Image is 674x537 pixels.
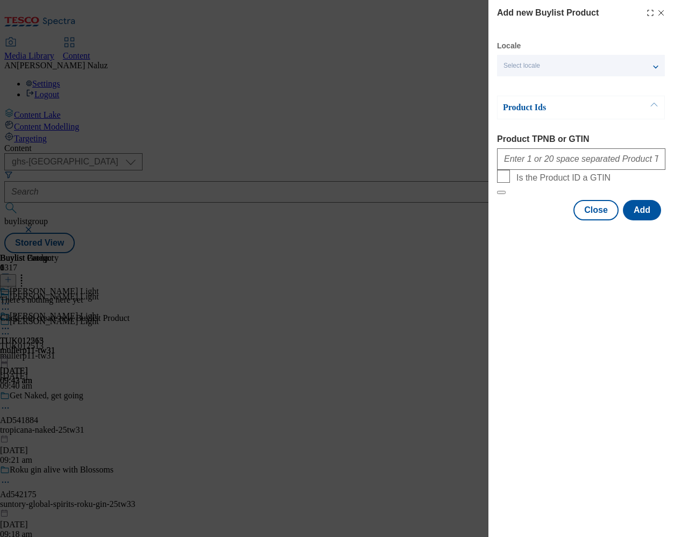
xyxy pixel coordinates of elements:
span: Select locale [503,62,540,70]
span: Is the Product ID a GTIN [516,173,611,183]
label: Locale [497,43,521,49]
button: Close [573,200,619,220]
button: Select locale [497,55,665,76]
p: Product Ids [503,102,616,113]
input: Enter 1 or 20 space separated Product TPNB or GTIN [497,148,665,170]
h4: Add new Buylist Product [497,6,599,19]
label: Product TPNB or GTIN [497,134,665,144]
button: Add [623,200,661,220]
